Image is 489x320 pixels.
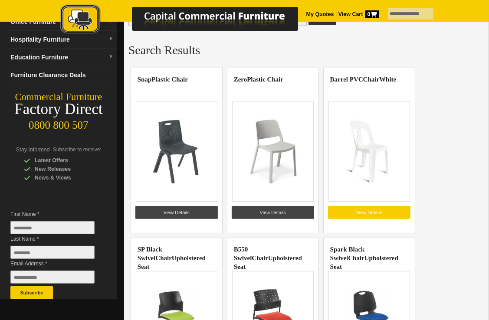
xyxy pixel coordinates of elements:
[53,147,102,153] span: Subscribe to receive:
[151,76,188,83] highlight: Plastic Chair
[10,286,53,299] button: Subscribe
[135,206,218,219] a: View Details
[337,11,379,17] a: View Cart0
[247,76,283,83] highlight: Plastic Chair
[128,44,485,57] h2: Search Results
[365,10,379,18] span: 0
[155,255,172,261] highlight: Chair
[7,49,117,66] a: Education Furnituredropdown
[328,206,410,219] a: View Details
[24,165,106,173] div: New Releases
[348,255,364,261] highlight: Chair
[232,206,314,219] a: View Details
[10,235,98,243] span: Last Name *
[10,271,95,284] input: Email Address *
[7,13,117,31] a: Office Furnituredropdown
[16,147,50,153] span: Stay Informed
[234,76,283,83] a: ZeroPlastic Chair
[10,259,98,268] span: Email Address *
[7,66,117,84] a: Furniture Clearance Deals
[363,76,380,83] highlight: Chair
[36,4,340,39] a: Capital Commercial Furniture Logo
[338,11,379,17] strong: View Cart
[330,76,397,83] a: Barrel PVCChairWhite
[138,76,188,83] a: SnapPlastic Chair
[10,221,95,234] input: First Name *
[138,246,206,270] a: SP Black SwivelChairUpholstered Seat
[24,156,106,165] div: Latest Offers
[7,31,117,49] a: Hospitality Furnituredropdown
[330,246,398,270] a: Spark Black SwivelChairUpholstered Seat
[10,210,98,219] span: First Name *
[24,173,106,182] div: News & Views
[36,4,340,36] img: Capital Commercial Furniture Logo
[252,255,268,261] highlight: Chair
[234,246,302,270] a: B550 SwivelChairUpholstered Seat
[10,246,95,259] input: Last Name *
[108,54,114,59] img: dropdown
